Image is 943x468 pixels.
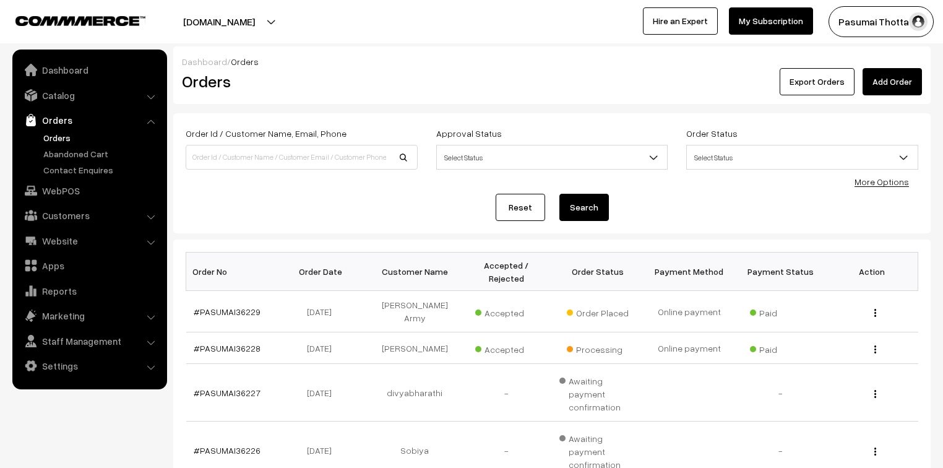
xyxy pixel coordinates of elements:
td: Online payment [644,332,735,364]
img: user [909,12,928,31]
span: Accepted [475,303,537,319]
a: #PASUMAI36226 [194,445,261,456]
a: Apps [15,254,163,277]
button: Search [559,194,609,221]
span: Order Placed [567,303,629,319]
img: Menu [874,448,876,456]
div: / [182,55,922,68]
th: Order No [186,253,278,291]
th: Order Status [552,253,644,291]
td: [PERSON_NAME] Army [369,291,460,332]
a: Dashboard [182,56,227,67]
label: Order Status [686,127,738,140]
span: Accepted [475,340,537,356]
h2: Orders [182,72,416,91]
td: Online payment [644,291,735,332]
a: Dashboard [15,59,163,81]
a: Staff Management [15,330,163,352]
span: Orders [231,56,259,67]
span: Awaiting payment confirmation [559,371,636,414]
a: My Subscription [729,7,813,35]
th: Payment Status [735,253,827,291]
span: Processing [567,340,629,356]
img: Menu [874,309,876,317]
td: [PERSON_NAME] [369,332,460,364]
a: #PASUMAI36227 [194,388,261,398]
input: Order Id / Customer Name / Customer Email / Customer Phone [186,145,418,170]
td: [DATE] [277,332,369,364]
span: Select Status [436,145,668,170]
a: Orders [15,109,163,131]
a: Settings [15,355,163,377]
span: Select Status [687,147,918,168]
button: Pasumai Thotta… [829,6,934,37]
th: Action [827,253,918,291]
a: Website [15,230,163,252]
td: - [460,364,552,422]
a: #PASUMAI36229 [194,306,261,317]
span: Paid [750,340,812,356]
img: COMMMERCE [15,16,145,25]
a: Hire an Expert [643,7,718,35]
span: Paid [750,303,812,319]
th: Customer Name [369,253,460,291]
a: Add Order [863,68,922,95]
th: Order Date [277,253,369,291]
a: More Options [855,176,909,187]
a: Reset [496,194,545,221]
a: Contact Enquires [40,163,163,176]
img: Menu [874,390,876,398]
a: WebPOS [15,180,163,202]
a: #PASUMAI36228 [194,343,261,353]
label: Order Id / Customer Name, Email, Phone [186,127,347,140]
a: Customers [15,204,163,227]
th: Accepted / Rejected [460,253,552,291]
button: Export Orders [780,68,855,95]
img: Menu [874,345,876,353]
td: [DATE] [277,291,369,332]
a: Catalog [15,84,163,106]
a: COMMMERCE [15,12,124,27]
button: [DOMAIN_NAME] [140,6,298,37]
td: divyabharathi [369,364,460,422]
span: Select Status [437,147,668,168]
label: Approval Status [436,127,502,140]
a: Abandoned Cart [40,147,163,160]
td: - [735,364,827,422]
td: [DATE] [277,364,369,422]
th: Payment Method [644,253,735,291]
a: Orders [40,131,163,144]
a: Reports [15,280,163,302]
a: Marketing [15,305,163,327]
span: Select Status [686,145,918,170]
